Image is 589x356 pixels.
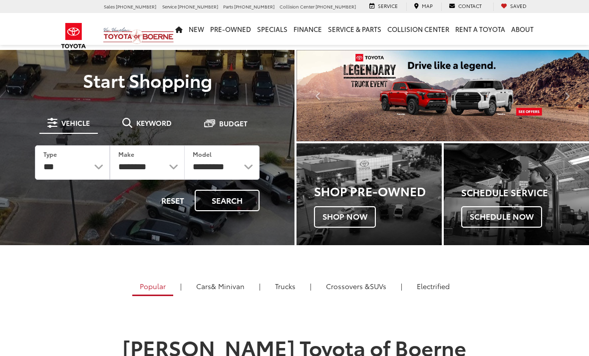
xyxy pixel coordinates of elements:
span: [PHONE_NUMBER] [234,3,275,9]
a: Schedule Service Schedule Now [444,143,589,245]
span: Map [422,2,433,9]
span: Sales [104,3,115,9]
span: Shop Now [314,206,376,227]
img: Toyota [55,19,92,52]
li: | [398,281,405,291]
a: Rent a Toyota [452,13,508,45]
span: & Minivan [211,281,245,291]
a: SUVs [318,278,394,295]
a: Service [362,2,405,11]
span: Service [378,2,398,9]
a: Trucks [268,278,303,295]
label: Model [193,150,212,158]
button: Click to view previous picture. [296,70,340,121]
a: Electrified [409,278,457,295]
button: Search [195,190,260,211]
a: Finance [291,13,325,45]
a: Popular [132,278,173,296]
a: Specials [254,13,291,45]
span: Keyword [136,119,172,126]
a: About [508,13,537,45]
span: Budget [219,120,248,127]
span: Parts [223,3,233,9]
button: Click to view next picture. [545,70,589,121]
div: Toyota [444,143,589,245]
div: Toyota [296,143,442,245]
label: Type [43,150,57,158]
img: Toyota, Truck Event [296,50,589,141]
img: Vic Vaughan Toyota of Boerne [103,27,174,44]
a: Collision Center [384,13,452,45]
a: Shop Pre-Owned Shop Now [296,143,442,245]
a: Pre-Owned [207,13,254,45]
section: Carousel section with vehicle pictures - may contain disclaimers. [296,50,589,141]
div: carousel slide number 1 of 2 [296,50,589,141]
span: Saved [510,2,527,9]
span: [PHONE_NUMBER] [116,3,156,9]
a: New [186,13,207,45]
a: Home [172,13,186,45]
h3: Shop Pre-Owned [314,184,442,197]
li: | [178,281,184,291]
li: | [257,281,263,291]
a: Map [406,2,440,11]
a: Contact [441,2,489,11]
a: Cars [189,278,252,295]
span: [PHONE_NUMBER] [178,3,218,9]
label: Make [118,150,134,158]
p: Start Shopping [21,70,274,90]
span: Crossovers & [326,281,370,291]
li: | [307,281,314,291]
h4: Schedule Service [461,188,589,198]
span: Schedule Now [461,206,542,227]
a: My Saved Vehicles [493,2,534,11]
a: Service & Parts: Opens in a new tab [325,13,384,45]
span: Collision Center [280,3,314,9]
span: Service [162,3,177,9]
button: Reset [153,190,193,211]
span: Contact [458,2,482,9]
span: [PHONE_NUMBER] [315,3,356,9]
span: Vehicle [61,119,90,126]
